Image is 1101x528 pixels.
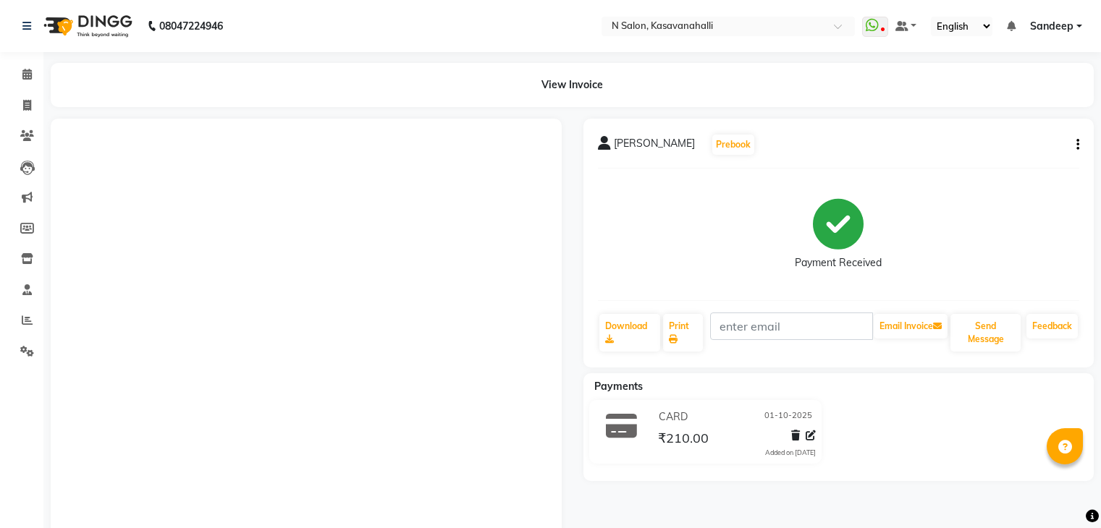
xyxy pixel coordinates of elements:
[599,314,661,352] a: Download
[51,63,1094,107] div: View Invoice
[659,409,688,425] span: CARD
[712,135,754,155] button: Prebook
[1030,19,1073,34] span: Sandeep
[795,255,882,271] div: Payment Received
[159,6,223,46] b: 08047224946
[594,380,643,393] span: Payments
[764,409,812,425] span: 01-10-2025
[1026,314,1078,338] a: Feedback
[950,314,1021,352] button: Send Message
[663,314,703,352] a: Print
[37,6,136,46] img: logo
[1040,470,1087,514] iframe: chat widget
[614,136,695,156] span: [PERSON_NAME]
[765,448,816,458] div: Added on [DATE]
[874,314,948,338] button: Email Invoice
[658,430,709,450] span: ₹210.00
[710,312,873,340] input: enter email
